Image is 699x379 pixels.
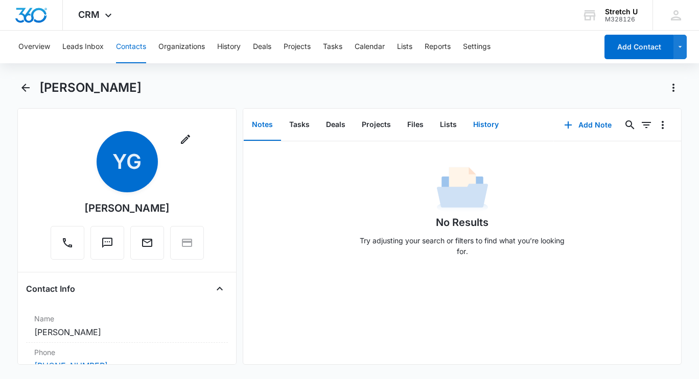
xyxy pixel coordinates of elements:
span: YG [97,131,158,192]
dd: [PERSON_NAME] [34,326,220,338]
button: Text [90,226,124,260]
a: Text [90,242,124,250]
div: Phone[PHONE_NUMBER] [26,343,228,376]
div: Name[PERSON_NAME] [26,309,228,343]
button: Settings [463,31,491,63]
button: Organizations [158,31,205,63]
a: Call [51,242,84,250]
img: No Data [437,164,488,215]
span: CRM [78,9,100,20]
button: Email [130,226,164,260]
button: Files [399,109,432,141]
label: Name [34,313,220,324]
button: Call [51,226,84,260]
button: Close [212,281,228,297]
button: Lists [397,31,412,63]
button: Search... [622,117,638,133]
a: [PHONE_NUMBER] [34,360,108,372]
button: Deals [318,109,354,141]
button: Deals [253,31,271,63]
button: Overview [18,31,50,63]
button: History [465,109,507,141]
button: Back [17,80,33,96]
button: Lists [432,109,465,141]
div: account name [605,8,638,16]
button: Add Contact [604,35,673,59]
button: Overflow Menu [655,117,671,133]
button: Tasks [323,31,342,63]
h1: [PERSON_NAME] [39,80,142,95]
button: Reports [425,31,451,63]
p: Try adjusting your search or filters to find what you’re looking for. [355,235,570,257]
button: Filters [638,117,655,133]
h4: Contact Info [26,283,75,295]
button: Tasks [281,109,318,141]
button: Projects [284,31,311,63]
button: Actions [665,80,682,96]
button: History [217,31,241,63]
label: Phone [34,347,220,358]
div: [PERSON_NAME] [84,200,170,216]
button: Notes [244,109,281,141]
div: account id [605,16,638,23]
a: Email [130,242,164,250]
button: Leads Inbox [62,31,104,63]
button: Contacts [116,31,146,63]
button: Projects [354,109,399,141]
button: Calendar [355,31,385,63]
h1: No Results [436,215,488,230]
button: Add Note [554,113,622,137]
